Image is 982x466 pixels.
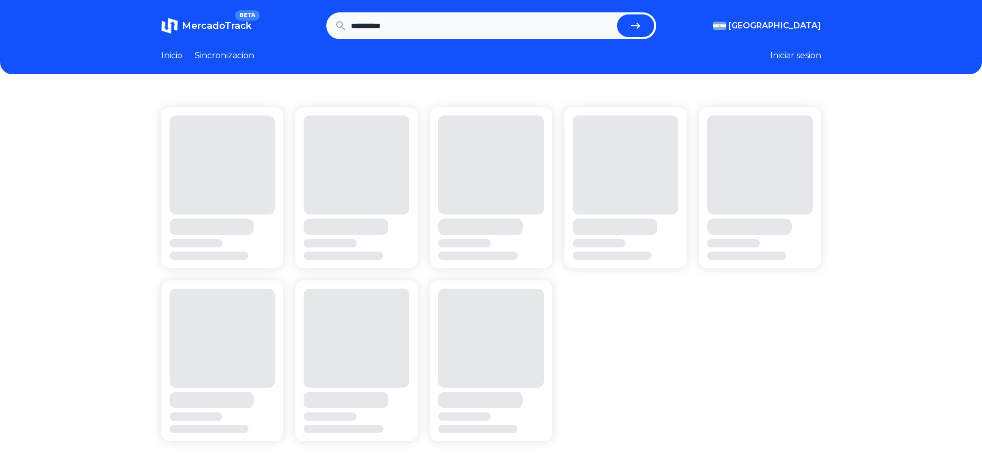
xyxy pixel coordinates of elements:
button: [GEOGRAPHIC_DATA] [713,20,821,32]
img: Argentina [713,22,726,30]
a: Sincronizacion [195,49,254,62]
a: Inicio [161,49,182,62]
span: MercadoTrack [182,20,252,31]
span: BETA [235,10,259,21]
a: MercadoTrackBETA [161,18,252,34]
button: Iniciar sesion [770,49,821,62]
img: MercadoTrack [161,18,178,34]
span: [GEOGRAPHIC_DATA] [728,20,821,32]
